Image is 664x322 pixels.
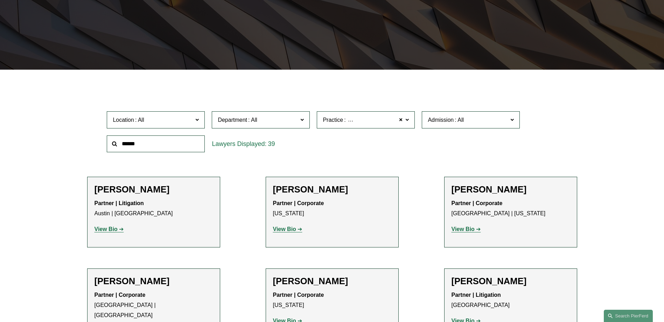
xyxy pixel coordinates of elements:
span: Location [113,117,134,123]
p: [GEOGRAPHIC_DATA] [452,290,570,310]
a: View Bio [452,226,481,232]
strong: View Bio [95,226,118,232]
strong: View Bio [273,226,296,232]
p: [GEOGRAPHIC_DATA] | [GEOGRAPHIC_DATA] [95,290,213,320]
a: Search this site [604,310,653,322]
p: [US_STATE] [273,290,391,310]
h2: [PERSON_NAME] [273,276,391,287]
span: Admission [428,117,454,123]
h2: [PERSON_NAME] [452,276,570,287]
h2: [PERSON_NAME] [95,276,213,287]
h2: [PERSON_NAME] [452,184,570,195]
p: Austin | [GEOGRAPHIC_DATA] [95,198,213,219]
strong: Partner | Corporate [95,292,146,298]
strong: View Bio [452,226,475,232]
p: [US_STATE] [273,198,391,219]
p: [GEOGRAPHIC_DATA] | [US_STATE] [452,198,570,219]
h2: [PERSON_NAME] [95,184,213,195]
strong: Partner | Corporate [273,200,324,206]
span: Department [218,117,247,123]
span: 39 [268,140,275,147]
span: Banking and Financial Services [347,115,425,125]
span: Practice [323,117,343,123]
a: View Bio [273,226,302,232]
strong: Partner | Corporate [452,200,503,206]
strong: Partner | Litigation [95,200,144,206]
strong: Partner | Litigation [452,292,501,298]
strong: Partner | Corporate [273,292,324,298]
a: View Bio [95,226,124,232]
h2: [PERSON_NAME] [273,184,391,195]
